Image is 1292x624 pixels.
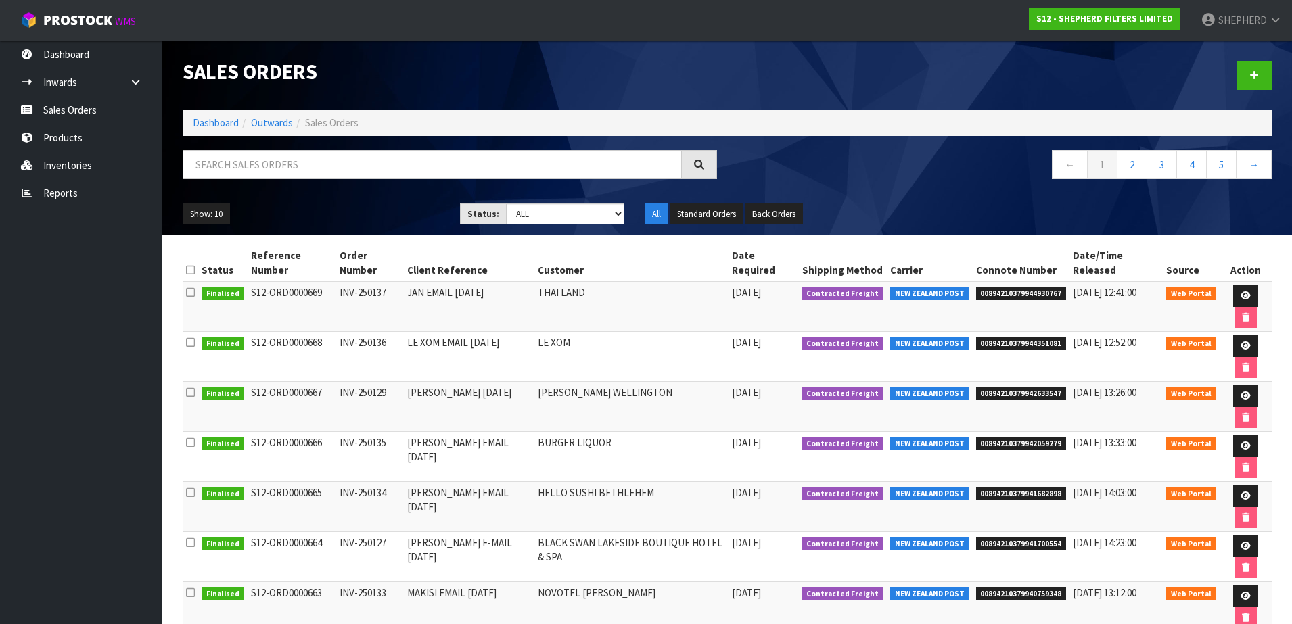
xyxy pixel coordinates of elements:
[1073,286,1136,299] span: [DATE] 12:41:00
[890,437,969,451] span: NEW ZEALAND POST
[1036,13,1173,24] strong: S12 - SHEPHERD FILTERS LIMITED
[183,61,717,83] h1: Sales Orders
[1166,487,1216,501] span: Web Portal
[1166,387,1216,401] span: Web Portal
[737,150,1272,183] nav: Page navigation
[183,203,230,225] button: Show: 10
[976,337,1067,351] span: 00894210379944351081
[336,281,404,332] td: INV-250137
[115,15,136,28] small: WMS
[202,537,244,551] span: Finalised
[732,486,761,499] span: [DATE]
[20,11,37,28] img: cube-alt.png
[248,482,336,532] td: S12-ORD0000665
[1052,150,1088,179] a: ←
[202,487,244,501] span: Finalised
[732,336,761,349] span: [DATE]
[202,387,244,401] span: Finalised
[404,432,534,482] td: [PERSON_NAME] EMAIL [DATE]
[1166,537,1216,551] span: Web Portal
[1069,245,1163,281] th: Date/Time Released
[198,245,248,281] th: Status
[732,286,761,299] span: [DATE]
[305,116,359,129] span: Sales Orders
[729,245,799,281] th: Date Required
[193,116,239,129] a: Dashboard
[1236,150,1272,179] a: →
[976,287,1067,301] span: 00894210379944930767
[802,287,884,301] span: Contracted Freight
[336,332,404,382] td: INV-250136
[404,482,534,532] td: [PERSON_NAME] EMAIL [DATE]
[248,432,336,482] td: S12-ORD0000666
[1073,486,1136,499] span: [DATE] 14:03:00
[251,116,293,129] a: Outwards
[890,387,969,401] span: NEW ZEALAND POST
[404,382,534,432] td: [PERSON_NAME] [DATE]
[534,245,729,281] th: Customer
[248,382,336,432] td: S12-ORD0000667
[890,537,969,551] span: NEW ZEALAND POST
[1166,287,1216,301] span: Web Portal
[202,287,244,301] span: Finalised
[745,203,803,225] button: Back Orders
[670,203,743,225] button: Standard Orders
[1163,245,1220,281] th: Source
[1073,586,1136,599] span: [DATE] 13:12:00
[890,587,969,601] span: NEW ZEALAND POST
[732,586,761,599] span: [DATE]
[1176,150,1207,179] a: 4
[1219,245,1272,281] th: Action
[802,537,884,551] span: Contracted Freight
[890,487,969,501] span: NEW ZEALAND POST
[1147,150,1177,179] a: 3
[1166,337,1216,351] span: Web Portal
[404,281,534,332] td: JAN EMAIL [DATE]
[336,382,404,432] td: INV-250129
[248,532,336,582] td: S12-ORD0000664
[1073,436,1136,449] span: [DATE] 13:33:00
[1073,336,1136,349] span: [DATE] 12:52:00
[1206,150,1237,179] a: 5
[1073,536,1136,549] span: [DATE] 14:23:00
[976,387,1067,401] span: 00894210379942633547
[404,532,534,582] td: [PERSON_NAME] E-MAIL [DATE]
[645,203,668,225] button: All
[248,332,336,382] td: S12-ORD0000668
[802,487,884,501] span: Contracted Freight
[802,437,884,451] span: Contracted Freight
[732,386,761,399] span: [DATE]
[732,436,761,449] span: [DATE]
[248,245,336,281] th: Reference Number
[973,245,1070,281] th: Connote Number
[976,537,1067,551] span: 00894210379941700554
[1087,150,1117,179] a: 1
[202,337,244,351] span: Finalised
[976,487,1067,501] span: 00894210379941682898
[404,332,534,382] td: LE XOM EMAIL [DATE]
[534,532,729,582] td: BLACK SWAN LAKESIDE BOUTIQUE HOTEL & SPA
[534,382,729,432] td: [PERSON_NAME] WELLINGTON
[1166,437,1216,451] span: Web Portal
[336,432,404,482] td: INV-250135
[890,337,969,351] span: NEW ZEALAND POST
[890,287,969,301] span: NEW ZEALAND POST
[1073,386,1136,399] span: [DATE] 13:26:00
[467,208,499,220] strong: Status:
[183,150,682,179] input: Search sales orders
[534,281,729,332] td: THAI LAND
[43,11,112,29] span: ProStock
[534,332,729,382] td: LE XOM
[534,432,729,482] td: BURGER LIQUOR
[976,437,1067,451] span: 00894210379942059279
[887,245,973,281] th: Carrier
[202,587,244,601] span: Finalised
[202,437,244,451] span: Finalised
[1117,150,1147,179] a: 2
[799,245,887,281] th: Shipping Method
[336,532,404,582] td: INV-250127
[976,587,1067,601] span: 00894210379940759348
[1218,14,1267,26] span: SHEPHERD
[534,482,729,532] td: HELLO SUSHI BETHLEHEM
[802,587,884,601] span: Contracted Freight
